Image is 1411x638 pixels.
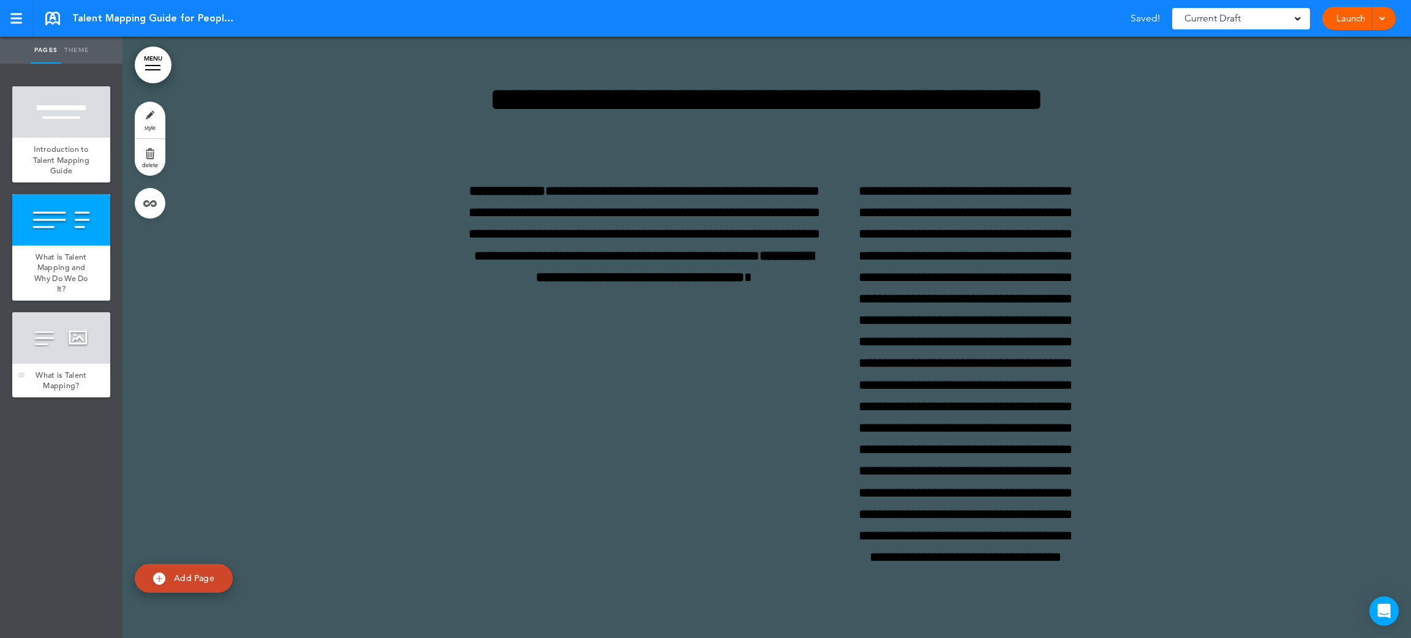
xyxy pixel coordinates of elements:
span: Saved! [1131,13,1160,23]
a: Theme [61,37,92,64]
span: Introduction to Talent Mapping Guide [33,144,89,176]
a: What is Talent Mapping? [12,364,110,397]
a: Add Page [135,564,233,593]
span: Current Draft [1184,10,1241,27]
a: style [135,102,165,138]
a: delete [135,139,165,176]
a: Pages [31,37,61,64]
span: What is Talent Mapping and Why Do We Do It? [34,252,88,295]
span: Add Page [174,572,214,584]
a: Launch [1331,7,1370,30]
span: style [145,124,156,131]
a: MENU [135,47,171,83]
span: Talent Mapping Guide for People Leaders [72,12,238,25]
span: What is Talent Mapping? [36,370,86,391]
a: What is Talent Mapping and Why Do We Do It? [12,246,110,301]
span: delete [142,161,158,168]
img: add.svg [153,572,165,585]
div: Open Intercom Messenger [1369,596,1399,626]
a: Introduction to Talent Mapping Guide [12,138,110,182]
